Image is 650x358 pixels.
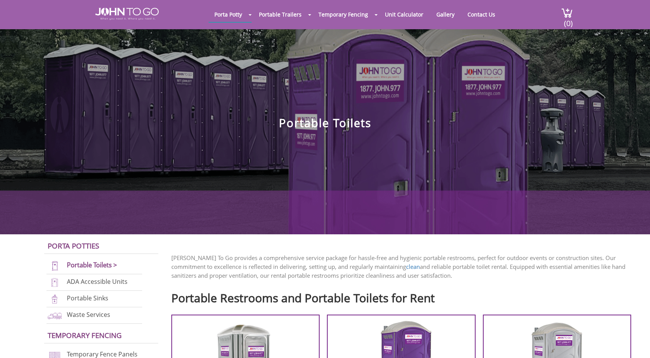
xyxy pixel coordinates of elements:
a: Contact Us [462,7,501,22]
a: Porta Potties [48,241,99,250]
img: portable-toilets-new.png [46,261,63,271]
a: Portable Sinks [67,294,108,302]
a: Porta Potty [209,7,248,22]
a: ADA Accessible Units [67,277,128,286]
a: Portable Trailers [253,7,307,22]
a: Temporary Fencing [313,7,374,22]
img: portable-sinks-new.png [46,294,63,304]
img: JOHN to go [95,8,159,20]
a: Unit Calculator [379,7,429,22]
a: Gallery [431,7,460,22]
h2: Portable Restrooms and Portable Toilets for Rent [171,288,639,304]
a: Portable Toilets > [67,260,117,269]
img: cart a [561,8,573,18]
p: [PERSON_NAME] To Go provides a comprehensive service package for hassle-free and hygienic portabl... [171,254,639,280]
a: Waste Services [67,310,110,319]
img: waste-services-new.png [46,310,63,321]
span: (0) [564,12,573,28]
img: ADA-units-new.png [46,277,63,288]
a: clean [406,263,420,270]
a: Temporary Fencing [48,330,122,340]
